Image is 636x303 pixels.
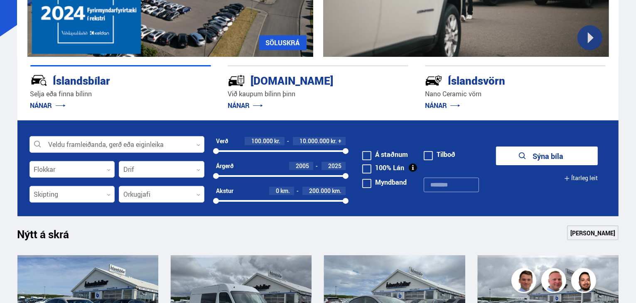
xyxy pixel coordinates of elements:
[7,3,32,28] button: Open LiveChat chat widget
[332,188,341,194] span: km.
[259,35,307,50] a: SÖLUSKRÁ
[30,89,211,99] p: Selja eða finna bílinn
[543,269,567,294] img: siFngHWaQ9KaOqBr.png
[309,187,331,195] span: 200.000
[338,138,341,144] span: +
[251,137,273,145] span: 100.000
[280,188,290,194] span: km.
[564,169,598,188] button: Ítarleg leit
[425,73,576,87] div: Íslandsvörn
[274,138,280,144] span: kr.
[567,225,619,240] a: [PERSON_NAME]
[425,89,606,99] p: Nano Ceramic vörn
[362,151,408,158] label: Á staðnum
[228,73,379,87] div: [DOMAIN_NAME]
[296,162,309,170] span: 2005
[228,89,408,99] p: Við kaupum bílinn þinn
[362,164,404,171] label: 100% Lán
[30,73,182,87] div: Íslandsbílar
[276,187,279,195] span: 0
[572,269,597,294] img: nhp88E3Fdnt1Opn2.png
[362,179,407,186] label: Myndband
[300,137,329,145] span: 10.000.000
[513,269,538,294] img: FbJEzSuNWCJXmdc-.webp
[216,138,228,144] div: Verð
[425,72,442,89] img: -Svtn6bYgwAsiwNX.svg
[30,72,48,89] img: JRvxyua_JYH6wB4c.svg
[331,138,337,144] span: kr.
[216,163,233,169] div: Árgerð
[216,188,233,194] div: Akstur
[30,101,66,110] a: NÁNAR
[424,151,455,158] label: Tilboð
[328,162,341,170] span: 2025
[496,147,598,165] button: Sýna bíla
[228,101,263,110] a: NÁNAR
[17,228,84,245] h1: Nýtt á skrá
[228,72,245,89] img: tr5P-W3DuiFaO7aO.svg
[425,101,460,110] a: NÁNAR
